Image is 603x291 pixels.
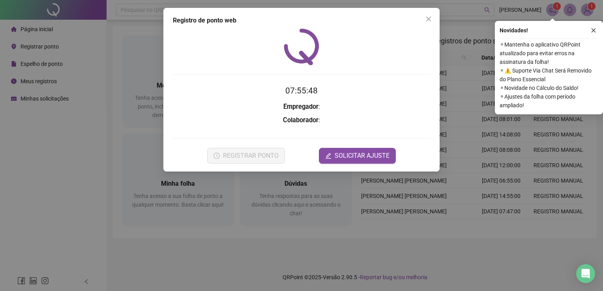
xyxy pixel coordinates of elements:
div: Registro de ponto web [173,16,430,25]
div: Open Intercom Messenger [576,264,595,283]
span: ⚬ Ajustes da folha com período ampliado! [500,92,598,110]
span: ⚬ Mantenha o aplicativo QRPoint atualizado para evitar erros na assinatura da folha! [500,40,598,66]
span: close [425,16,432,22]
span: Novidades ! [500,26,528,35]
button: editSOLICITAR AJUSTE [319,148,396,164]
h3: : [173,102,430,112]
h3: : [173,115,430,125]
span: SOLICITAR AJUSTE [335,151,390,160]
span: ⚬ ⚠️ Suporte Via Chat Será Removido do Plano Essencial [500,66,598,84]
strong: Colaborador [283,116,318,124]
span: ⚬ Novidade no Cálculo do Saldo! [500,84,598,92]
span: edit [325,153,331,159]
time: 07:55:48 [285,86,318,95]
button: Close [422,13,435,25]
img: QRPoint [284,28,319,65]
span: close [591,28,596,33]
strong: Empregador [283,103,318,110]
button: REGISTRAR PONTO [207,148,285,164]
